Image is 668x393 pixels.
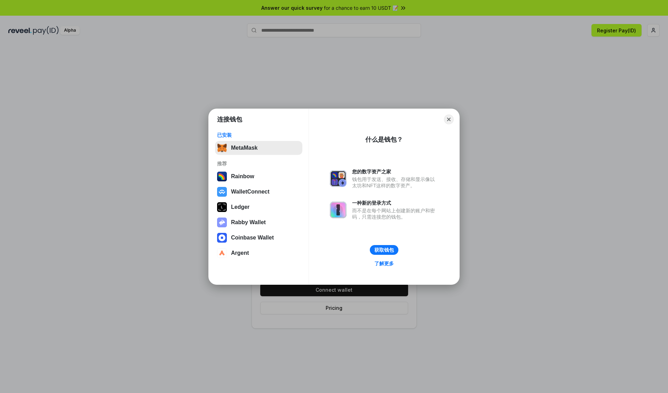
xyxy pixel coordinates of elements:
[231,219,266,226] div: Rabby Wallet
[374,247,394,253] div: 获取钱包
[330,202,347,218] img: svg+xml,%3Csvg%20xmlns%3D%22http%3A%2F%2Fwww.w3.org%2F2000%2Fsvg%22%20fill%3D%22none%22%20viewBox...
[215,141,302,155] button: MetaMask
[217,160,300,167] div: 推荐
[217,248,227,258] img: svg+xml,%3Csvg%20width%3D%2228%22%20height%3D%2228%22%20viewBox%3D%220%200%2028%2028%22%20fill%3D...
[374,260,394,267] div: 了解更多
[352,168,438,175] div: 您的数字资产之家
[217,187,227,197] img: svg+xml,%3Csvg%20width%3D%2228%22%20height%3D%2228%22%20viewBox%3D%220%200%2028%2028%22%20fill%3D...
[217,218,227,227] img: svg+xml,%3Csvg%20xmlns%3D%22http%3A%2F%2Fwww.w3.org%2F2000%2Fsvg%22%20fill%3D%22none%22%20viewBox...
[231,189,270,195] div: WalletConnect
[370,259,398,268] a: 了解更多
[217,132,300,138] div: 已安装
[215,246,302,260] button: Argent
[217,202,227,212] img: svg+xml,%3Csvg%20xmlns%3D%22http%3A%2F%2Fwww.w3.org%2F2000%2Fsvg%22%20width%3D%2228%22%20height%3...
[217,172,227,181] img: svg+xml,%3Csvg%20width%3D%22120%22%20height%3D%22120%22%20viewBox%3D%220%200%20120%20120%22%20fil...
[231,173,254,180] div: Rainbow
[215,185,302,199] button: WalletConnect
[352,200,438,206] div: 一种新的登录方式
[231,250,249,256] div: Argent
[330,170,347,187] img: svg+xml,%3Csvg%20xmlns%3D%22http%3A%2F%2Fwww.w3.org%2F2000%2Fsvg%22%20fill%3D%22none%22%20viewBox...
[231,204,249,210] div: Ledger
[215,231,302,245] button: Coinbase Wallet
[444,115,454,124] button: Close
[217,115,242,124] h1: 连接钱包
[370,245,398,255] button: 获取钱包
[217,233,227,243] img: svg+xml,%3Csvg%20width%3D%2228%22%20height%3D%2228%22%20viewBox%3D%220%200%2028%2028%22%20fill%3D...
[215,200,302,214] button: Ledger
[365,135,403,144] div: 什么是钱包？
[352,176,438,189] div: 钱包用于发送、接收、存储和显示像以太坊和NFT这样的数字资产。
[231,145,257,151] div: MetaMask
[215,215,302,229] button: Rabby Wallet
[215,170,302,183] button: Rainbow
[217,143,227,153] img: svg+xml,%3Csvg%20fill%3D%22none%22%20height%3D%2233%22%20viewBox%3D%220%200%2035%2033%22%20width%...
[352,207,438,220] div: 而不是在每个网站上创建新的账户和密码，只需连接您的钱包。
[231,235,274,241] div: Coinbase Wallet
